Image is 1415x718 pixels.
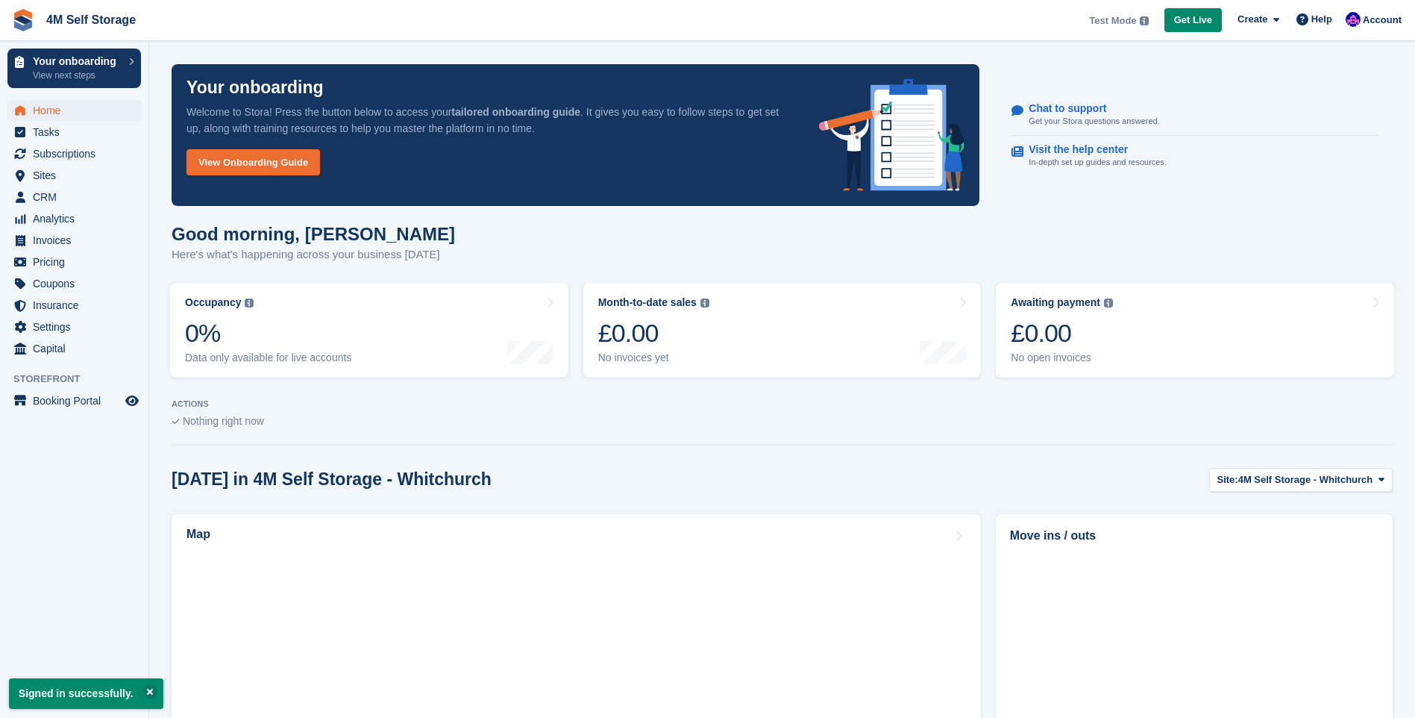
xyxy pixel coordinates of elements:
[7,390,141,411] a: menu
[185,352,351,364] div: Data only available for live accounts
[186,528,210,541] h2: Map
[1011,296,1100,309] div: Awaiting payment
[33,390,122,411] span: Booking Portal
[33,56,122,66] p: Your onboarding
[1346,12,1361,27] img: Pete Clutton
[700,299,709,308] img: icon-info-grey-7440780725fd019a000dd9b08b2336e03edf1995a4989e88bcd33f0948082b44.svg
[7,273,141,294] a: menu
[185,296,241,309] div: Occupancy
[9,678,163,709] p: Signed in successfully.
[33,338,122,359] span: Capital
[13,372,148,387] span: Storefront
[7,230,141,251] a: menu
[1029,156,1167,169] p: In-depth set up guides and resources.
[7,187,141,207] a: menu
[172,399,1393,409] p: ACTIONS
[7,252,141,272] a: menu
[186,149,320,175] a: View Onboarding Guide
[7,100,141,121] a: menu
[7,49,141,88] a: Your onboarding View next steps
[12,9,34,31] img: stora-icon-8386f47178a22dfd0bd8f6a31ec36ba5ce8667c1dd55bd0f319d3a0aa187defe.svg
[1174,13,1212,28] span: Get Live
[1209,468,1393,493] button: Site: 4M Self Storage - Whitchurch
[819,79,965,191] img: onboarding-info-6c161a55d2c0e0a8cae90662b2fe09162a5109e8cc188191df67fb4f79e88e88.svg
[1011,352,1113,364] div: No open invoices
[1011,136,1378,176] a: Visit the help center In-depth set up guides and resources.
[598,352,709,364] div: No invoices yet
[7,316,141,337] a: menu
[7,122,141,143] a: menu
[1029,102,1147,115] p: Chat to support
[245,299,254,308] img: icon-info-grey-7440780725fd019a000dd9b08b2336e03edf1995a4989e88bcd33f0948082b44.svg
[1029,143,1155,156] p: Visit the help center
[172,224,455,244] h1: Good morning, [PERSON_NAME]
[33,100,122,121] span: Home
[33,230,122,251] span: Invoices
[183,415,264,427] span: Nothing right now
[186,79,324,96] p: Your onboarding
[7,295,141,316] a: menu
[1011,95,1378,136] a: Chat to support Get your Stora questions answered.
[123,392,141,410] a: Preview store
[451,106,580,118] strong: tailored onboarding guide
[40,7,142,32] a: 4M Self Storage
[1238,472,1373,487] span: 4M Self Storage - Whitchurch
[33,122,122,143] span: Tasks
[1010,527,1378,545] h2: Move ins / outs
[1217,472,1238,487] span: Site:
[1140,16,1149,25] img: icon-info-grey-7440780725fd019a000dd9b08b2336e03edf1995a4989e88bcd33f0948082b44.svg
[583,283,982,378] a: Month-to-date sales £0.00 No invoices yet
[7,143,141,164] a: menu
[1237,12,1267,27] span: Create
[33,252,122,272] span: Pricing
[598,318,709,349] div: £0.00
[996,283,1394,378] a: Awaiting payment £0.00 No open invoices
[33,273,122,294] span: Coupons
[1311,12,1332,27] span: Help
[1164,8,1222,33] a: Get Live
[186,104,795,137] p: Welcome to Stora! Press the button below to access your . It gives you easy to follow steps to ge...
[7,165,141,186] a: menu
[33,69,122,82] p: View next steps
[170,283,568,378] a: Occupancy 0% Data only available for live accounts
[1089,13,1136,28] span: Test Mode
[185,318,351,349] div: 0%
[172,246,455,263] p: Here's what's happening across your business [DATE]
[33,187,122,207] span: CRM
[172,469,492,490] h2: [DATE] in 4M Self Storage - Whitchurch
[33,143,122,164] span: Subscriptions
[33,208,122,229] span: Analytics
[1363,13,1402,28] span: Account
[172,419,180,425] img: blank_slate_check_icon-ba018cac091ee9be17c0a81a6c232d5eb81de652e7a59be601be346b1b6ddf79.svg
[33,165,122,186] span: Sites
[7,208,141,229] a: menu
[1011,318,1113,349] div: £0.00
[33,316,122,337] span: Settings
[33,295,122,316] span: Insurance
[7,338,141,359] a: menu
[598,296,697,309] div: Month-to-date sales
[1104,299,1113,308] img: icon-info-grey-7440780725fd019a000dd9b08b2336e03edf1995a4989e88bcd33f0948082b44.svg
[1029,115,1159,128] p: Get your Stora questions answered.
